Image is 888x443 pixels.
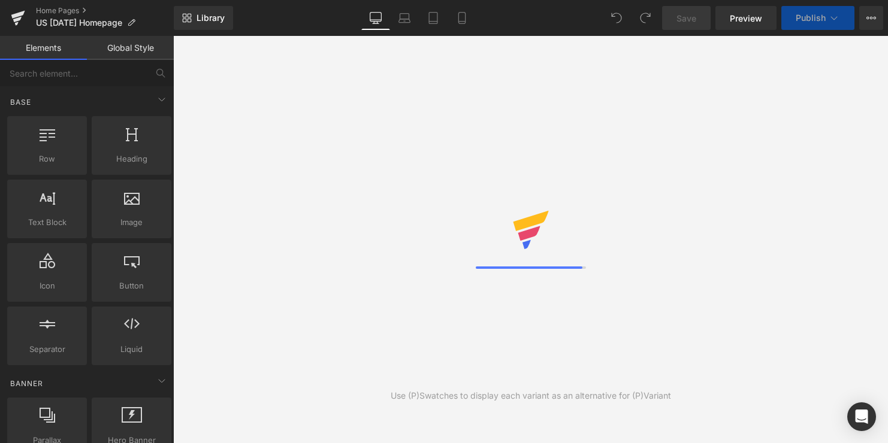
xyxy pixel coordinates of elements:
button: Redo [633,6,657,30]
span: Separator [11,343,83,356]
span: Icon [11,280,83,292]
a: Mobile [448,6,476,30]
a: Preview [715,6,777,30]
a: Desktop [361,6,390,30]
span: Save [676,12,696,25]
button: Undo [605,6,629,30]
button: More [859,6,883,30]
span: Publish [796,13,826,23]
div: Open Intercom Messenger [847,402,876,431]
span: Row [11,153,83,165]
span: Button [95,280,168,292]
a: Tablet [419,6,448,30]
span: Liquid [95,343,168,356]
button: Publish [781,6,854,30]
div: Use (P)Swatches to display each variant as an alternative for (P)Variant [391,389,671,402]
a: New Library [174,6,233,30]
span: Image [95,216,168,229]
a: Home Pages [36,6,174,16]
span: Text Block [11,216,83,229]
span: Library [197,13,225,23]
span: US [DATE] Homepage [36,18,122,28]
span: Base [9,96,32,108]
a: Global Style [87,36,174,60]
span: Preview [730,12,762,25]
a: Laptop [390,6,419,30]
span: Heading [95,153,168,165]
span: Banner [9,378,44,389]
